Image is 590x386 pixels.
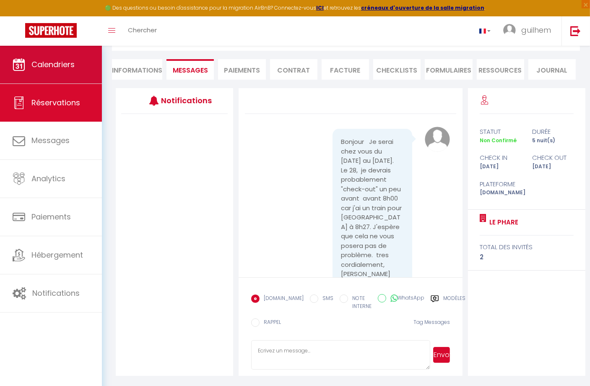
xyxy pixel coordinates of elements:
button: Envoyer [433,347,450,363]
label: SMS [318,295,333,304]
img: ... [503,24,516,37]
div: 5 nuit(s) [527,137,579,145]
div: [DATE] [527,163,579,171]
button: Ouvrir le widget de chat LiveChat [7,3,32,29]
span: Messages [173,65,208,75]
li: CHECKLISTS [373,59,421,80]
div: [DOMAIN_NAME] [474,189,527,197]
div: statut [474,127,527,137]
pre: Bonjour Je serai chez vous du [DATE] au [DATE]. Le 28, je devrais probablement "check-out" un peu... [341,137,404,279]
span: Paiements [31,211,71,222]
a: ... guilhem [497,16,561,46]
span: Analytics [31,173,65,184]
a: créneaux d'ouverture de la salle migration [361,4,484,11]
div: 2 [480,252,574,262]
img: Super Booking [25,23,77,38]
span: Notifications [32,288,80,298]
label: WhatsApp [386,294,424,303]
span: Calendriers [31,59,75,70]
span: Messages [31,135,70,146]
div: [DATE] [474,163,527,171]
span: Chercher [128,26,157,34]
span: Tag Messages [413,318,450,326]
li: Journal [528,59,576,80]
span: Hébergement [31,250,83,260]
a: ICI [316,4,324,11]
label: RAPPEL [260,318,281,328]
div: check in [474,153,527,163]
img: logout [570,26,581,36]
a: Chercher [122,16,163,46]
label: Modèles [443,295,465,312]
div: durée [527,127,579,137]
h3: Notifications [161,91,205,110]
span: Réservations [31,97,80,108]
img: avatar.png [425,127,450,152]
li: Ressources [477,59,524,80]
div: total des invités [480,242,574,252]
div: check out [527,153,579,163]
a: Le Phare [486,217,518,227]
li: Facture [322,59,369,80]
li: Informations [112,59,162,80]
label: [DOMAIN_NAME] [260,295,304,304]
li: Contrat [270,59,317,80]
span: Non Confirmé [480,137,517,144]
label: NOTE INTERNE [348,295,372,310]
li: Paiements [218,59,265,80]
div: Plateforme [474,179,527,189]
li: FORMULAIRES [425,59,472,80]
span: guilhem [521,25,551,35]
